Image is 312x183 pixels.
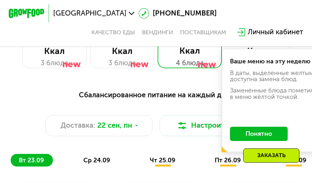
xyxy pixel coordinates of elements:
button: Понятно [230,127,288,141]
button: Настроить меню [160,115,267,136]
div: 3 блюда [31,58,77,69]
span: ср 24.09 [83,156,110,164]
span: 22 сен, пн [97,120,132,131]
div: 4 блюда [167,58,213,69]
span: чт 25.09 [150,156,175,164]
span: вт 23.09 [19,156,44,164]
span: Доставка: [61,120,95,131]
div: Личный кабинет [248,27,303,38]
div: Заказать [243,148,299,163]
div: Сбалансированное питание на каждый день [11,90,301,101]
span: [GEOGRAPHIC_DATA] [53,10,126,17]
a: Качество еды [91,29,135,36]
a: [PHONE_NUMBER] [138,8,217,19]
div: поставщикам [180,29,226,36]
span: пт 26.09 [215,156,241,164]
div: 1 000 Ккал [31,35,77,56]
div: 1 400 Ккал [99,35,145,56]
div: 3 блюда [99,58,145,69]
a: Вендинги [142,29,173,36]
